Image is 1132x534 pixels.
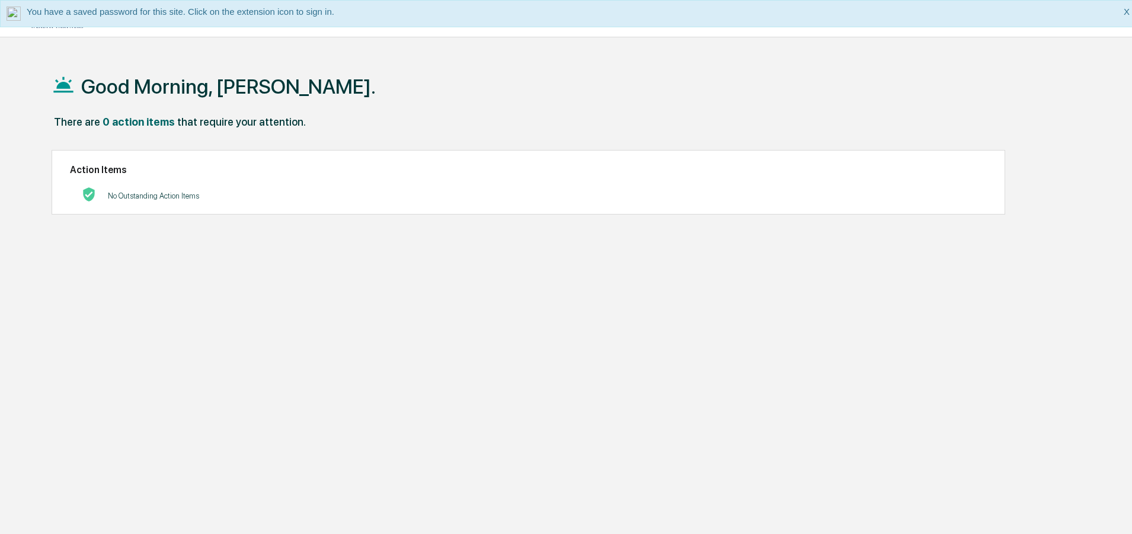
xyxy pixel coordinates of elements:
img: No Actions logo [82,187,96,202]
img: notLoggedInIcon.png [7,7,21,21]
div: There are [54,116,100,128]
div: that require your attention. [177,116,306,128]
h1: Good Morning, [PERSON_NAME]. [81,75,376,98]
p: No Outstanding Action Items [108,191,199,200]
div: 0 action items [103,116,175,128]
span: X [1124,7,1130,17]
span: You have a saved password for this site. Click on the extension icon to sign in. [27,7,334,17]
h2: Action Items [70,164,987,175]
